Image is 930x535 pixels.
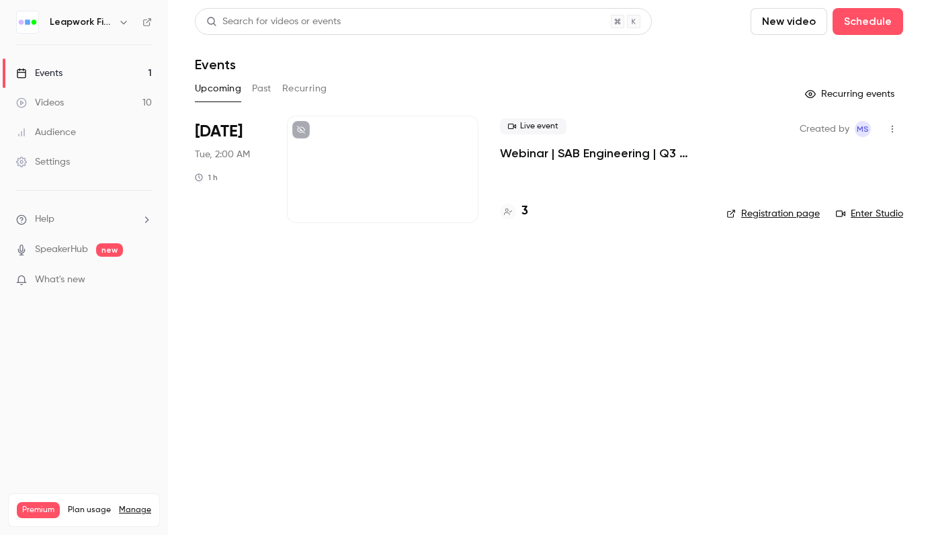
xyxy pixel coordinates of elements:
[195,78,241,99] button: Upcoming
[857,121,869,137] span: MS
[16,126,76,139] div: Audience
[35,273,85,287] span: What's new
[50,15,113,29] h6: Leapwork Field
[16,212,152,227] li: help-dropdown-opener
[17,502,60,518] span: Premium
[855,121,871,137] span: Marlena Swiderska
[521,202,528,220] h4: 3
[500,202,528,220] a: 3
[16,96,64,110] div: Videos
[252,78,271,99] button: Past
[500,145,705,161] a: Webinar | SAB Engineering | Q3 2025
[16,155,70,169] div: Settings
[195,56,236,73] h1: Events
[195,148,250,161] span: Tue, 2:00 AM
[35,212,54,227] span: Help
[206,15,341,29] div: Search for videos or events
[35,243,88,257] a: SpeakerHub
[282,78,327,99] button: Recurring
[96,243,123,257] span: new
[16,67,62,80] div: Events
[751,8,827,35] button: New video
[195,121,243,142] span: [DATE]
[799,83,903,105] button: Recurring events
[68,505,111,516] span: Plan usage
[500,118,566,134] span: Live event
[726,207,820,220] a: Registration page
[119,505,151,516] a: Manage
[836,207,903,220] a: Enter Studio
[833,8,903,35] button: Schedule
[195,116,265,223] div: Sep 9 Tue, 11:00 AM (Europe/Copenhagen)
[17,11,38,33] img: Leapwork Field
[136,274,152,286] iframe: Noticeable Trigger
[195,172,218,183] div: 1 h
[800,121,849,137] span: Created by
